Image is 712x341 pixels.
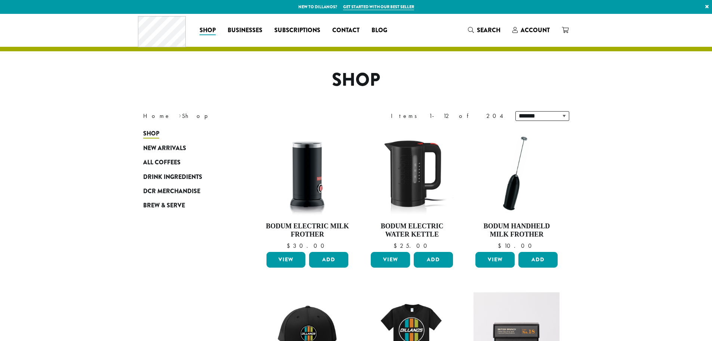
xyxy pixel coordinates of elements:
[287,242,328,250] bdi: 30.00
[194,24,222,36] a: Shop
[477,26,500,34] span: Search
[371,252,410,268] a: View
[143,173,202,182] span: Drink Ingredients
[474,130,560,216] img: DP3927.01-002.png
[265,130,351,249] a: Bodum Electric Milk Frother $30.00
[369,130,455,249] a: Bodum Electric Water Kettle $25.00
[143,155,233,170] a: All Coffees
[394,242,431,250] bdi: 25.00
[266,252,306,268] a: View
[143,127,233,141] a: Shop
[309,252,348,268] button: Add
[372,26,387,35] span: Blog
[265,222,351,238] h4: Bodum Electric Milk Frother
[143,184,233,198] a: DCR Merchandise
[475,252,515,268] a: View
[264,130,350,216] img: DP3954.01-002.png
[143,129,159,138] span: Shop
[462,24,506,36] a: Search
[474,130,560,249] a: Bodum Handheld Milk Frother $10.00
[332,26,360,35] span: Contact
[287,242,293,250] span: $
[143,170,233,184] a: Drink Ingredients
[369,222,455,238] h4: Bodum Electric Water Kettle
[143,198,233,213] a: Brew & Serve
[179,109,181,121] span: ›
[138,69,575,91] h1: Shop
[143,144,186,153] span: New Arrivals
[391,112,504,121] div: Items 1-12 of 204
[343,4,414,10] a: Get started with our best seller
[474,222,560,238] h4: Bodum Handheld Milk Frother
[143,112,345,121] nav: Breadcrumb
[143,187,200,196] span: DCR Merchandise
[518,252,558,268] button: Add
[498,242,504,250] span: $
[498,242,535,250] bdi: 10.00
[143,141,233,155] a: New Arrivals
[143,201,185,210] span: Brew & Serve
[521,26,550,34] span: Account
[200,26,216,35] span: Shop
[228,26,262,35] span: Businesses
[369,130,455,216] img: DP3955.01.png
[414,252,453,268] button: Add
[143,158,181,167] span: All Coffees
[394,242,400,250] span: $
[143,112,171,120] a: Home
[274,26,320,35] span: Subscriptions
